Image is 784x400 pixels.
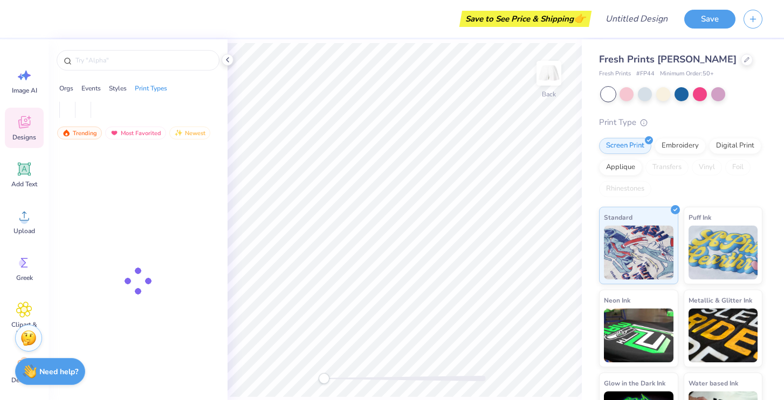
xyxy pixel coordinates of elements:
[636,69,655,79] span: # FP44
[604,308,673,362] img: Neon Ink
[110,129,119,137] img: most_fav.gif
[6,320,42,338] span: Clipart & logos
[689,294,752,306] span: Metallic & Glitter Ink
[597,8,676,30] input: Untitled Design
[599,116,762,129] div: Print Type
[57,127,102,139] div: Trending
[599,53,737,66] span: Fresh Prints [PERSON_NAME]
[12,133,36,142] span: Designs
[12,86,37,95] span: Image AI
[660,69,714,79] span: Minimum Order: 50 +
[709,138,761,154] div: Digital Print
[62,129,71,137] img: trending.gif
[135,83,167,93] div: Print Types
[599,138,651,154] div: Screen Print
[692,159,722,176] div: Vinyl
[109,83,127,93] div: Styles
[542,89,556,99] div: Back
[604,294,630,306] span: Neon Ink
[319,373,329,384] div: Accessibility label
[81,83,101,93] div: Events
[462,11,589,27] div: Save to See Price & Shipping
[604,377,665,389] span: Glow in the Dark Ink
[725,159,751,176] div: Foil
[169,127,210,139] div: Newest
[689,212,711,223] span: Puff Ink
[604,212,632,223] span: Standard
[16,273,33,282] span: Greek
[604,226,673,279] img: Standard
[11,180,37,188] span: Add Text
[74,55,212,66] input: Try "Alpha"
[105,127,166,139] div: Most Favorited
[655,138,706,154] div: Embroidery
[599,69,631,79] span: Fresh Prints
[538,62,560,84] img: Back
[645,159,689,176] div: Transfers
[684,10,735,29] button: Save
[11,376,37,384] span: Decorate
[574,12,586,25] span: 👉
[13,227,35,235] span: Upload
[174,129,183,137] img: newest.gif
[599,159,642,176] div: Applique
[689,226,758,279] img: Puff Ink
[689,308,758,362] img: Metallic & Glitter Ink
[59,83,73,93] div: Orgs
[689,377,738,389] span: Water based Ink
[599,181,651,197] div: Rhinestones
[39,367,78,377] strong: Need help?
